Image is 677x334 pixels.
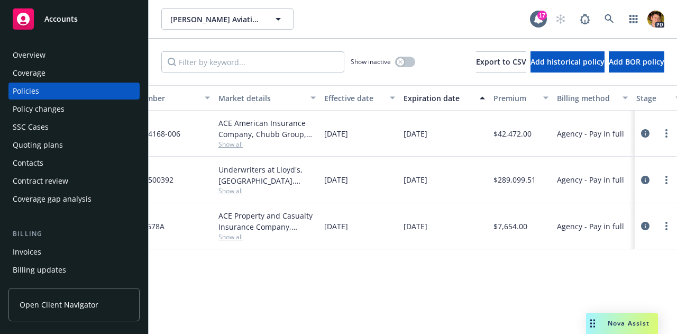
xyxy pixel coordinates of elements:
a: SSC Cases [8,119,140,136]
div: 17 [537,11,547,20]
span: Agency - Pay in full [557,128,624,139]
a: Invoices [8,243,140,260]
span: [DATE] [324,221,348,232]
div: Billing method [557,93,616,104]
a: Billing updates [8,261,140,278]
span: [DATE] [404,174,427,185]
div: Effective date [324,93,383,104]
span: $7,654.00 [493,221,527,232]
span: Add historical policy [530,57,605,67]
div: Expiration date [404,93,473,104]
div: SSC Cases [13,119,49,136]
a: circleInformation [639,127,652,140]
div: Stage [636,93,669,104]
button: Export to CSV [476,51,526,73]
input: Filter by keyword... [161,51,344,73]
span: Agency - Pay in full [557,221,624,232]
button: Policy number [108,85,214,111]
a: Search [599,8,620,30]
a: Overview [8,47,140,64]
a: Start snowing [550,8,571,30]
a: circleInformation [639,174,652,186]
a: Quoting plans [8,137,140,154]
a: more [660,174,673,186]
div: Policy number [113,93,198,104]
span: [DATE] [324,174,348,185]
a: Report a Bug [574,8,596,30]
span: Show all [218,232,316,241]
span: Accounts [44,15,78,23]
span: Open Client Navigator [20,299,98,310]
span: [DATE] [404,221,427,232]
button: Add historical policy [530,51,605,73]
span: Add BOR policy [609,57,664,67]
button: Effective date [320,85,399,111]
a: Switch app [623,8,644,30]
div: Drag to move [586,313,599,334]
span: Show inactive [351,57,391,66]
span: Agency - Pay in full [557,174,624,185]
span: Show all [218,186,316,195]
div: Coverage gap analysis [13,191,92,207]
div: Coverage [13,65,45,82]
span: $42,472.00 [493,128,532,139]
img: photo [647,11,664,28]
a: Accounts [8,4,140,34]
button: Nova Assist [586,313,658,334]
div: Invoices [13,243,41,260]
button: Market details [214,85,320,111]
a: more [660,220,673,232]
div: Billing updates [13,261,66,278]
button: [PERSON_NAME] Aviation, LLC (Commercial) [161,8,294,30]
div: Policy changes [13,101,65,118]
a: Coverage [8,65,140,82]
span: $289,099.51 [493,174,536,185]
div: Overview [13,47,45,64]
span: Show all [218,140,316,149]
button: Billing method [553,85,632,111]
button: Expiration date [399,85,489,111]
a: Contract review [8,173,140,189]
div: ACE Property and Casualty Insurance Company, Chubb Group, The ABC Program [218,210,316,232]
span: [PERSON_NAME] Aviation, LLC (Commercial) [170,14,262,25]
span: Export to CSV [476,57,526,67]
span: [DATE] [404,128,427,139]
div: Quoting plans [13,137,63,154]
a: Policy changes [8,101,140,118]
div: Contacts [13,155,43,171]
button: Add BOR policy [609,51,664,73]
span: Nova Assist [608,319,649,328]
button: Premium [489,85,553,111]
div: Policies [13,83,39,100]
div: Billing [8,229,140,239]
div: ACE American Insurance Company, Chubb Group, The ABC Program [218,118,316,140]
div: Market details [218,93,304,104]
div: Premium [493,93,537,104]
a: Policies [8,83,140,100]
div: Contract review [13,173,68,189]
a: circleInformation [639,220,652,232]
div: Underwriters at Lloyd's, [GEOGRAPHIC_DATA], [PERSON_NAME] of [GEOGRAPHIC_DATA], Price Forbes & Pa... [218,164,316,186]
a: more [660,127,673,140]
a: Coverage gap analysis [8,191,140,207]
span: [DATE] [324,128,348,139]
a: Contacts [8,155,140,171]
